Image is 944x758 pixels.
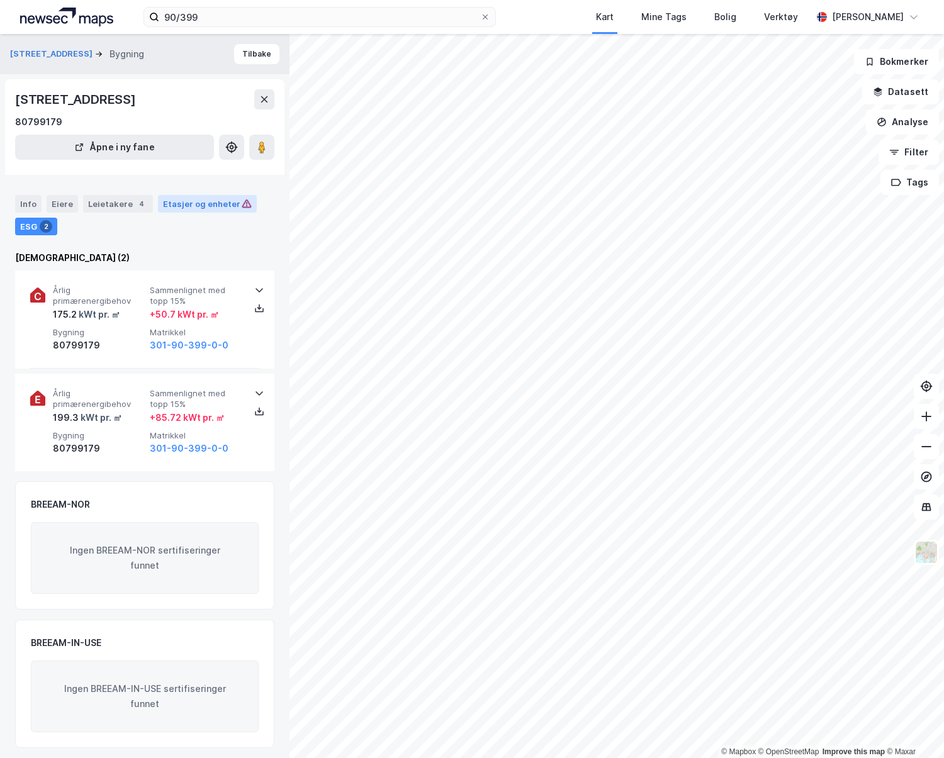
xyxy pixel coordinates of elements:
div: Info [15,195,42,213]
iframe: Chat Widget [881,698,944,758]
button: [STREET_ADDRESS] [10,48,95,60]
div: 80799179 [53,441,145,456]
img: Z [914,540,938,564]
span: Matrikkel [150,430,242,441]
div: 80799179 [15,114,62,130]
div: BREEAM-NOR [31,497,90,512]
div: Bolig [714,9,736,25]
span: Matrikkel [150,327,242,338]
div: BREEAM-IN-USE [31,635,101,650]
div: Bygning [110,47,144,62]
span: Sammenlignet med topp 15% [150,285,242,307]
div: 199.3 [53,410,122,425]
div: Ingen BREEAM-IN-USE sertifiseringer funnet [31,660,259,732]
button: Tags [880,170,939,195]
div: 2 [40,220,52,233]
button: Åpne i ny fane [15,135,214,160]
button: 301-90-399-0-0 [150,441,228,456]
div: Leietakere [83,195,153,213]
div: 80799179 [53,338,145,353]
img: logo.a4113a55bc3d86da70a041830d287a7e.svg [20,8,113,26]
div: Eiere [47,195,78,213]
span: Årlig primærenergibehov [53,285,145,307]
button: 301-90-399-0-0 [150,338,228,353]
div: Etasjer og enheter [163,198,252,209]
a: OpenStreetMap [758,747,819,756]
div: [PERSON_NAME] [832,9,904,25]
div: + 50.7 kWt pr. ㎡ [150,307,219,322]
div: Kart [596,9,614,25]
button: Filter [879,140,939,165]
div: + 85.72 kWt pr. ㎡ [150,410,225,425]
div: ESG [15,218,57,235]
button: Analyse [866,109,939,135]
span: Årlig primærenergibehov [53,388,145,410]
div: Verktøy [764,9,798,25]
div: Mine Tags [641,9,687,25]
div: kWt pr. ㎡ [79,410,122,425]
div: kWt pr. ㎡ [77,307,120,322]
div: 4 [135,198,148,210]
a: Improve this map [823,747,885,756]
button: Bokmerker [854,49,939,74]
div: Ingen BREEAM-NOR sertifiseringer funnet [31,522,259,594]
input: Søk på adresse, matrikkel, gårdeiere, leietakere eller personer [159,8,480,26]
button: Tilbake [234,44,279,64]
a: Mapbox [721,747,756,756]
div: 175.2 [53,307,120,322]
button: Datasett [862,79,939,104]
span: Bygning [53,430,145,441]
div: [DEMOGRAPHIC_DATA] (2) [15,250,274,265]
span: Bygning [53,327,145,338]
span: Sammenlignet med topp 15% [150,388,242,410]
div: [STREET_ADDRESS] [15,89,138,109]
